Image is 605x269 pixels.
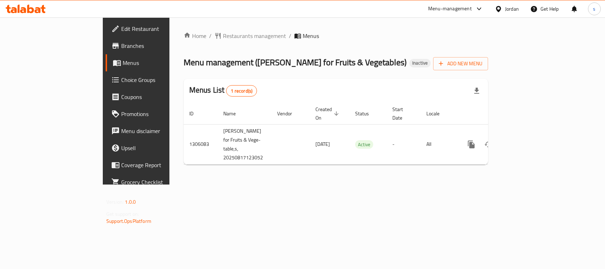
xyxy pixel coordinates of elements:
[123,59,198,67] span: Menus
[121,42,198,50] span: Branches
[226,88,257,94] span: 1 record(s)
[457,103,537,125] th: Actions
[426,109,449,118] span: Locale
[106,174,204,191] a: Grocery Checklist
[392,105,412,122] span: Start Date
[209,32,212,40] li: /
[218,124,271,164] td: [PERSON_NAME] for Fruits & Vege-table,s, 20250817123052
[106,71,204,88] a: Choice Groups
[433,57,488,70] button: Add New Menu
[184,54,407,70] span: Menu management ( [PERSON_NAME] for Fruits & Vegetables )
[106,105,204,122] a: Promotions
[106,157,204,174] a: Coverage Report
[106,20,204,37] a: Edit Restaurant
[121,76,198,84] span: Choice Groups
[189,109,203,118] span: ID
[593,5,595,13] span: s
[289,32,291,40] li: /
[106,37,204,54] a: Branches
[106,122,204,139] a: Menu disclaimer
[428,5,472,13] div: Menu-management
[421,124,457,164] td: All
[121,24,198,33] span: Edit Restaurant
[189,85,257,97] h2: Menus List
[106,139,204,157] a: Upsell
[121,93,198,101] span: Coupons
[106,88,204,105] a: Coupons
[106,197,124,207] span: Version:
[106,209,139,219] span: Get support on:
[223,32,286,40] span: Restaurants management
[184,103,537,165] table: enhanced table
[121,178,198,186] span: Grocery Checklist
[277,109,301,118] span: Vendor
[315,105,341,122] span: Created On
[409,60,431,66] span: Inactive
[125,197,136,207] span: 1.0.0
[226,85,257,97] div: Total records count
[468,82,485,99] div: Export file
[223,109,245,118] span: Name
[184,32,488,40] nav: breadcrumb
[121,127,198,135] span: Menu disclaimer
[315,139,330,149] span: [DATE]
[409,59,431,67] div: Inactive
[439,59,482,68] span: Add New Menu
[480,136,497,153] button: Change Status
[121,144,198,152] span: Upsell
[303,32,319,40] span: Menus
[387,124,421,164] td: -
[505,5,519,13] div: Jordan
[106,216,151,226] a: Support.OpsPlatform
[355,109,378,118] span: Status
[355,141,373,149] span: Active
[463,136,480,153] button: more
[214,32,286,40] a: Restaurants management
[106,54,204,71] a: Menus
[121,110,198,118] span: Promotions
[121,161,198,169] span: Coverage Report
